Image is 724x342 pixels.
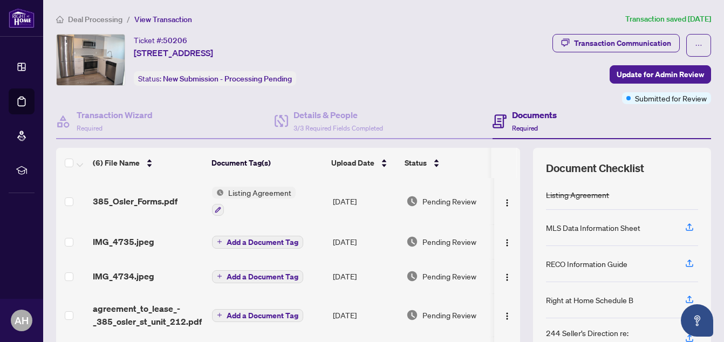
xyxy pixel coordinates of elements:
[503,199,511,207] img: Logo
[498,306,516,324] button: Logo
[422,236,476,248] span: Pending Review
[212,187,224,199] img: Status Icon
[134,34,187,46] div: Ticket #:
[546,161,644,176] span: Document Checklist
[217,312,222,318] span: plus
[498,193,516,210] button: Logo
[406,270,418,282] img: Document Status
[512,124,538,132] span: Required
[207,148,327,178] th: Document Tag(s)
[56,16,64,23] span: home
[422,270,476,282] span: Pending Review
[503,238,511,247] img: Logo
[9,8,35,28] img: logo
[227,273,298,281] span: Add a Document Tag
[224,187,296,199] span: Listing Agreement
[57,35,125,85] img: IMG-W12350985_1.jpg
[546,189,609,201] div: Listing Agreement
[400,148,492,178] th: Status
[93,195,177,208] span: 385_Osler_Forms.pdf
[617,66,704,83] span: Update for Admin Review
[134,71,296,86] div: Status:
[68,15,122,24] span: Deal Processing
[681,304,713,337] button: Open asap
[405,157,427,169] span: Status
[212,187,296,216] button: Status IconListing Agreement
[93,157,140,169] span: (6) File Name
[406,309,418,321] img: Document Status
[93,302,203,328] span: agreement_to_lease_-_385_osler_st_unit_212.pdf
[422,309,476,321] span: Pending Review
[77,108,153,121] h4: Transaction Wizard
[695,42,702,49] span: ellipsis
[503,312,511,320] img: Logo
[512,108,557,121] h4: Documents
[93,235,154,248] span: IMG_4735.jpeg
[163,36,187,45] span: 50206
[610,65,711,84] button: Update for Admin Review
[552,34,680,52] button: Transaction Communication
[227,312,298,319] span: Add a Document Tag
[329,178,402,224] td: [DATE]
[329,293,402,337] td: [DATE]
[212,270,303,283] button: Add a Document Tag
[503,273,511,282] img: Logo
[329,224,402,259] td: [DATE]
[293,108,383,121] h4: Details & People
[625,13,711,25] article: Transaction saved [DATE]
[212,309,303,322] button: Add a Document Tag
[327,148,400,178] th: Upload Date
[406,195,418,207] img: Document Status
[217,273,222,279] span: plus
[212,235,303,249] button: Add a Document Tag
[546,258,627,270] div: RECO Information Guide
[212,308,303,322] button: Add a Document Tag
[498,268,516,285] button: Logo
[88,148,207,178] th: (6) File Name
[212,269,303,283] button: Add a Document Tag
[163,74,292,84] span: New Submission - Processing Pending
[329,259,402,293] td: [DATE]
[574,35,671,52] div: Transaction Communication
[546,294,633,306] div: Right at Home Schedule B
[406,236,418,248] img: Document Status
[293,124,383,132] span: 3/3 Required Fields Completed
[127,13,130,25] li: /
[15,313,29,328] span: AH
[134,46,213,59] span: [STREET_ADDRESS]
[635,92,707,104] span: Submitted for Review
[77,124,103,132] span: Required
[331,157,374,169] span: Upload Date
[212,236,303,249] button: Add a Document Tag
[422,195,476,207] span: Pending Review
[134,15,192,24] span: View Transaction
[498,233,516,250] button: Logo
[227,238,298,246] span: Add a Document Tag
[93,270,154,283] span: IMG_4734.jpeg
[217,239,222,244] span: plus
[546,222,640,234] div: MLS Data Information Sheet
